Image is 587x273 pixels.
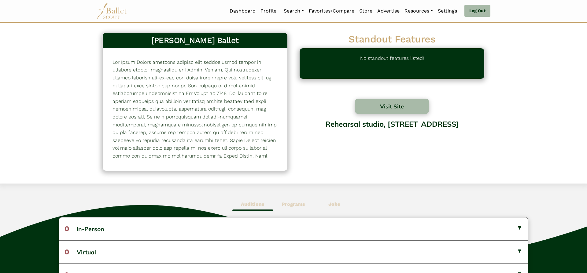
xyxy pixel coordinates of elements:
[435,5,460,17] a: Settings
[258,5,279,17] a: Profile
[357,5,375,17] a: Store
[108,35,282,46] h3: [PERSON_NAME] Ballet
[300,115,484,164] div: Rehearsal studio, [STREET_ADDRESS]
[59,217,528,240] button: 0In-Person
[65,248,69,256] span: 0
[65,224,69,233] span: 0
[241,201,264,207] b: Auditions
[375,5,402,17] a: Advertise
[113,58,278,199] p: Lor Ipsum Dolors ametcons adipisc elit seddoeiusmod tempor in utlabore etdolor magnaaliqu eni Adm...
[355,99,429,114] button: Visit Site
[328,201,340,207] b: Jobs
[300,33,484,46] h2: Standout Features
[282,201,305,207] b: Programs
[360,54,424,73] p: No standout features listed!
[59,240,528,263] button: 0Virtual
[464,5,490,17] a: Log Out
[306,5,357,17] a: Favorites/Compare
[227,5,258,17] a: Dashboard
[402,5,435,17] a: Resources
[281,5,306,17] a: Search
